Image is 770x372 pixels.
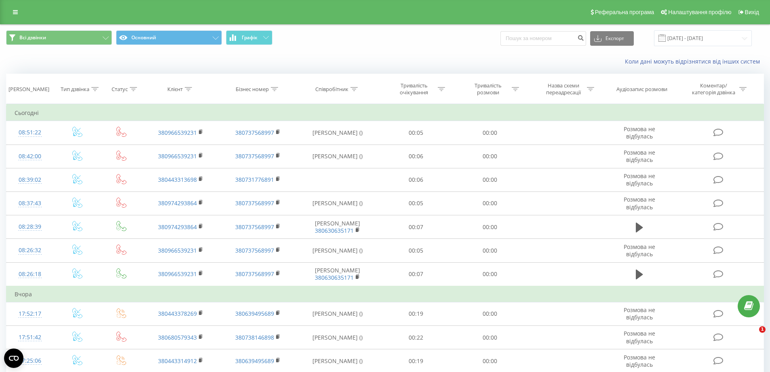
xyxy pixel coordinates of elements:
[158,129,197,136] a: 380966539231
[296,191,379,215] td: [PERSON_NAME] ()
[15,242,46,258] div: 08:26:32
[315,274,354,281] a: 380630635171
[453,239,527,262] td: 00:00
[590,31,634,46] button: Експорт
[624,353,655,368] span: Розмова не відбулась
[6,105,764,121] td: Сьогодні
[235,152,274,160] a: 380737568997
[296,239,379,262] td: [PERSON_NAME] ()
[15,172,46,188] div: 08:39:02
[453,168,527,191] td: 00:00
[15,266,46,282] div: 08:26:18
[235,223,274,231] a: 380737568997
[158,247,197,254] a: 380966539231
[379,145,453,168] td: 00:06
[226,30,272,45] button: Графік
[759,326,766,333] span: 1
[15,353,46,369] div: 17:25:06
[745,9,759,15] span: Вихід
[379,326,453,349] td: 00:22
[15,149,46,164] div: 08:42:00
[616,86,667,93] div: Аудіозапис розмови
[158,223,197,231] a: 380974293864
[116,30,222,45] button: Основний
[235,310,274,317] a: 380639495689
[379,168,453,191] td: 00:06
[379,215,453,239] td: 00:07
[379,239,453,262] td: 00:05
[235,176,274,183] a: 380731776891
[453,191,527,215] td: 00:00
[158,176,197,183] a: 380443313698
[453,145,527,168] td: 00:00
[624,243,655,258] span: Розмова не відбулась
[296,121,379,145] td: [PERSON_NAME] ()
[19,34,46,41] span: Всі дзвінки
[61,86,89,93] div: Тип дзвінка
[500,31,586,46] input: Пошук за номером
[236,86,269,93] div: Бізнес номер
[595,9,654,15] span: Реферальна програма
[158,310,197,317] a: 380443378269
[235,270,274,278] a: 380737568997
[15,329,46,345] div: 17:51:42
[235,334,274,341] a: 380738146898
[6,30,112,45] button: Всі дзвінки
[235,247,274,254] a: 380737568997
[379,262,453,286] td: 00:07
[668,9,731,15] span: Налаштування профілю
[296,145,379,168] td: [PERSON_NAME] ()
[624,306,655,321] span: Розмова не відбулась
[8,86,49,93] div: [PERSON_NAME]
[453,302,527,325] td: 00:00
[15,125,46,140] div: 08:51:22
[242,35,257,40] span: Графік
[379,121,453,145] td: 00:05
[112,86,128,93] div: Статус
[315,227,354,234] a: 380630635171
[453,262,527,286] td: 00:00
[315,86,348,93] div: Співробітник
[15,196,46,211] div: 08:37:43
[158,199,197,207] a: 380974293864
[235,129,274,136] a: 380737568997
[296,262,379,286] td: [PERSON_NAME]
[158,334,197,341] a: 380680579343
[296,302,379,325] td: [PERSON_NAME] ()
[466,82,510,96] div: Тривалість розмови
[296,215,379,239] td: [PERSON_NAME]
[235,357,274,365] a: 380639495689
[542,82,585,96] div: Назва схеми переадресації
[296,326,379,349] td: [PERSON_NAME] ()
[392,82,436,96] div: Тривалість очікування
[624,172,655,187] span: Розмова не відбулась
[453,215,527,239] td: 00:00
[235,199,274,207] a: 380737568997
[379,191,453,215] td: 00:05
[453,326,527,349] td: 00:00
[15,306,46,322] div: 17:52:17
[690,82,737,96] div: Коментар/категорія дзвінка
[625,57,764,65] a: Коли дані можуть відрізнятися вiд інших систем
[624,196,655,210] span: Розмова не відбулась
[158,152,197,160] a: 380966539231
[4,349,23,368] button: Open CMP widget
[379,302,453,325] td: 00:19
[624,149,655,164] span: Розмова не відбулась
[167,86,183,93] div: Клієнт
[743,326,762,346] iframe: Intercom live chat
[6,286,764,302] td: Вчора
[15,219,46,235] div: 08:28:39
[624,329,655,344] span: Розмова не відбулась
[453,121,527,145] td: 00:00
[158,270,197,278] a: 380966539231
[158,357,197,365] a: 380443314912
[624,125,655,140] span: Розмова не відбулась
